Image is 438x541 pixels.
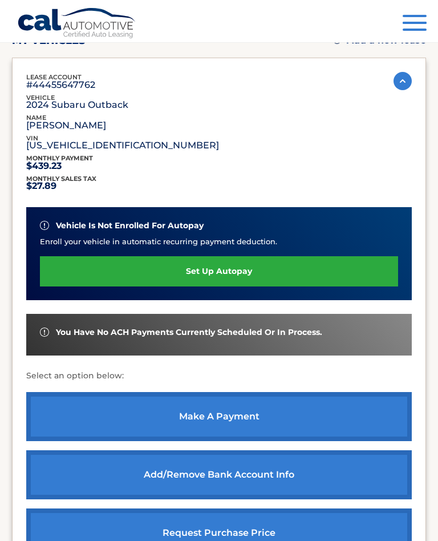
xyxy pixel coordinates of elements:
p: [PERSON_NAME] [26,123,106,128]
a: set up autopay [40,256,398,286]
p: $27.89 [26,183,96,189]
span: vehicle [26,94,55,102]
span: vin [26,134,38,142]
a: Cal Automotive [17,7,137,41]
button: Menu [403,15,427,34]
span: You have no ACH payments currently scheduled or in process. [56,328,322,337]
a: Add/Remove bank account info [26,450,412,499]
p: Select an option below: [26,369,412,383]
p: #44455647762 [26,82,95,88]
span: lease account [26,73,82,81]
span: Monthly Payment [26,154,93,162]
p: $439.23 [26,163,93,169]
p: 2024 Subaru Outback [26,102,128,108]
span: name [26,114,46,122]
img: alert-white.svg [40,328,49,337]
span: vehicle is not enrolled for autopay [56,221,204,231]
a: make a payment [26,392,412,441]
p: [US_VEHICLE_IDENTIFICATION_NUMBER] [26,143,219,148]
span: Monthly sales Tax [26,175,96,183]
img: alert-white.svg [40,221,49,230]
img: accordion-active.svg [394,72,412,90]
p: Enroll your vehicle in automatic recurring payment deduction. [40,236,398,247]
